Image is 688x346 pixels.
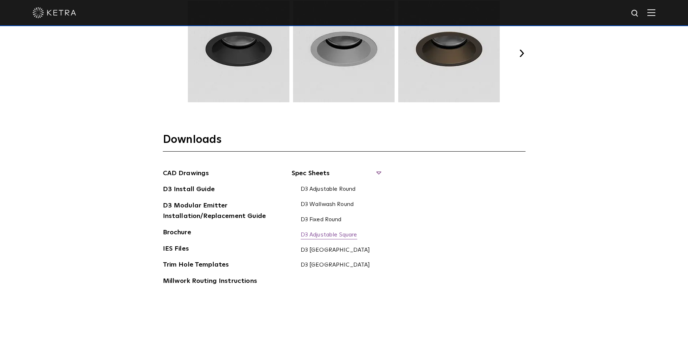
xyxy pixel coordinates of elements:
[301,247,370,255] a: D3 [GEOGRAPHIC_DATA]
[163,184,215,196] a: D3 Install Guide
[187,1,291,102] img: TRM002.webp
[163,260,229,271] a: Trim Hole Templates
[163,244,189,255] a: IES Files
[301,201,354,209] a: D3 Wallwash Round
[163,276,257,288] a: Millwork Routing Instructions
[301,216,342,224] a: D3 Fixed Round
[292,1,396,102] img: TRM003.webp
[518,50,526,57] button: Next
[163,201,272,223] a: D3 Modular Emitter Installation/Replacement Guide
[397,1,501,102] img: TRM004.webp
[163,133,526,152] h3: Downloads
[301,186,356,194] a: D3 Adjustable Round
[292,168,380,184] span: Spec Sheets
[301,261,370,269] a: D3 [GEOGRAPHIC_DATA]
[33,7,76,18] img: ketra-logo-2019-white
[301,231,357,239] a: D3 Adjustable Square
[163,168,209,180] a: CAD Drawings
[647,9,655,16] img: Hamburger%20Nav.svg
[631,9,640,18] img: search icon
[163,227,191,239] a: Brochure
